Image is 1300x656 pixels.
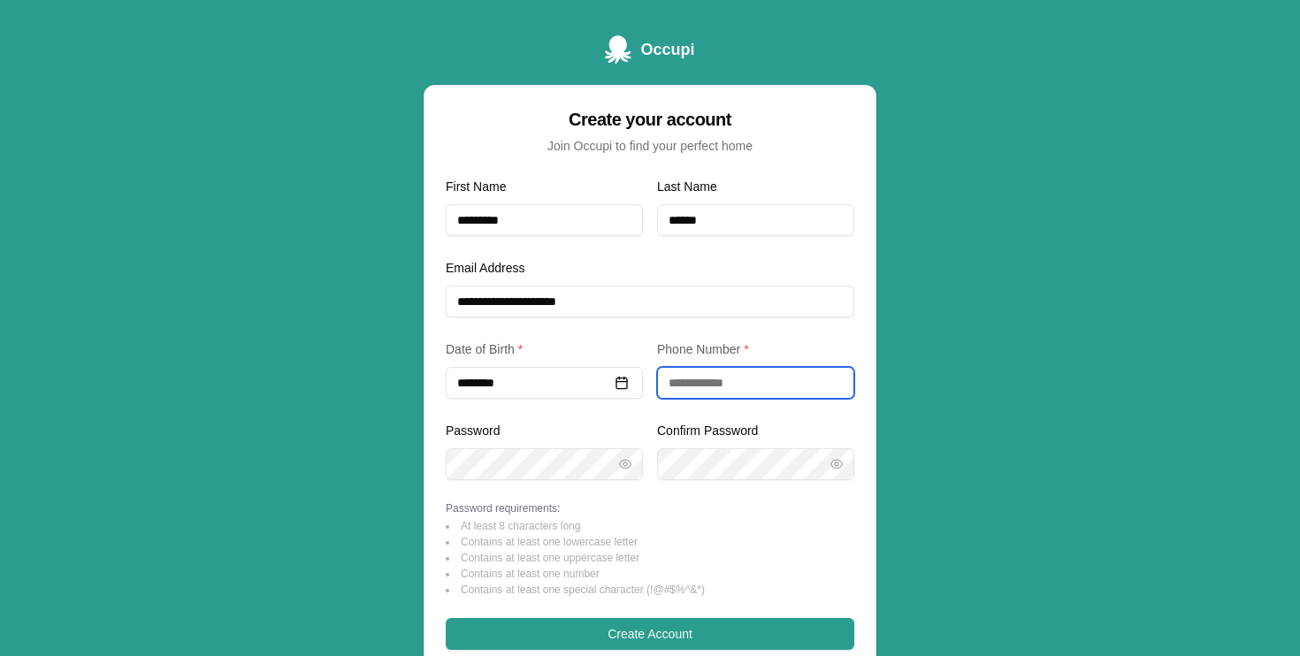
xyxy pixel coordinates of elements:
[605,35,694,64] a: Occupi
[446,567,854,581] li: Contains at least one number
[446,551,854,565] li: Contains at least one uppercase letter
[446,618,854,650] button: Create Account
[446,342,523,356] label: Date of Birth
[657,423,758,438] label: Confirm Password
[446,519,854,533] li: At least 8 characters long
[446,179,506,194] label: First Name
[640,37,694,62] span: Occupi
[446,583,854,597] li: Contains at least one special character (!@#$%^&*)
[446,137,854,155] div: Join Occupi to find your perfect home
[446,535,854,549] li: Contains at least one lowercase letter
[446,261,524,275] label: Email Address
[446,423,500,438] label: Password
[446,107,854,132] div: Create your account
[657,179,717,194] label: Last Name
[657,342,749,356] label: Phone Number
[446,501,854,515] p: Password requirements:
